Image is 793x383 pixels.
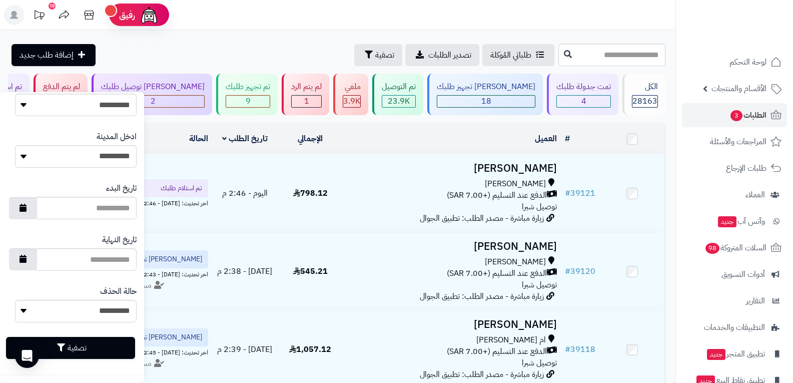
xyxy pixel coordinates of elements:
[106,183,137,194] label: تاريخ البدء
[565,265,570,277] span: #
[161,183,202,193] span: تم استلام طلبك
[535,133,557,145] a: العميل
[43,81,80,93] div: لم يتم الدفع
[343,95,360,107] span: 3.9K
[682,289,787,313] a: التقارير
[370,74,425,115] a: تم التوصيل 23.9K
[711,82,766,96] span: الأقسام والمنتجات
[581,95,586,107] span: 4
[476,334,546,346] span: ام [PERSON_NAME]
[682,342,787,366] a: تطبيق المتجرجديد
[729,55,766,69] span: لوحة التحكم
[565,187,595,199] a: #39121
[705,243,719,254] span: 98
[428,49,471,61] span: تصدير الطلبات
[682,50,787,74] a: لوحة التحكم
[730,110,742,121] span: 3
[151,95,156,107] span: 2
[707,349,725,360] span: جديد
[354,44,402,66] button: تصفية
[726,161,766,175] span: طلبات الإرجاع
[347,241,557,252] h3: [PERSON_NAME]
[557,96,610,107] div: 4
[15,344,39,368] div: Open Intercom Messenger
[420,368,544,380] span: زيارة مباشرة - مصدر الطلب: تطبيق الجوال
[382,81,416,93] div: تم التوصيل
[620,74,667,115] a: الكل28163
[382,96,415,107] div: 23886
[226,81,270,93] div: تم تجهيز طلبك
[97,131,137,143] label: ادخل المدينة
[482,44,554,66] a: طلباتي المُوكلة
[565,343,570,355] span: #
[189,133,208,145] a: الحالة
[485,178,546,190] span: [PERSON_NAME]
[214,74,280,115] a: تم تجهيز طلبك 9
[437,81,535,93] div: [PERSON_NAME] تجهيز طلبك
[292,96,321,107] div: 1
[347,163,557,174] h3: [PERSON_NAME]
[717,214,765,228] span: وآتس آب
[293,187,328,199] span: 798.12
[425,74,545,115] a: [PERSON_NAME] تجهيز طلبك 18
[522,357,557,369] span: توصيل شبرا
[119,9,135,21] span: رفيق
[304,95,309,107] span: 1
[447,346,547,357] span: الدفع عند التسليم (+7.00 SAR)
[102,96,204,107] div: 2
[116,332,202,342] span: [PERSON_NAME] تجهيز طلبك
[481,95,491,107] span: 18
[682,262,787,286] a: أدوات التسويق
[632,81,658,93] div: الكل
[704,241,766,255] span: السلات المتروكة
[437,96,535,107] div: 18
[710,135,766,149] span: المراجعات والأسئلة
[100,286,137,297] label: حالة الحذف
[102,234,137,246] label: تاريخ النهاية
[522,279,557,291] span: توصيل شبرا
[721,267,765,281] span: أدوات التسويق
[217,265,272,277] span: [DATE] - 2:38 م
[565,265,595,277] a: #39120
[226,96,270,107] div: 9
[682,103,787,127] a: الطلبات3
[706,347,765,361] span: تطبيق المتجر
[485,256,546,268] span: [PERSON_NAME]
[217,343,272,355] span: [DATE] - 2:39 م
[222,133,268,145] a: تاريخ الطلب
[293,265,328,277] span: 545.21
[745,188,765,202] span: العملاء
[632,95,657,107] span: 28163
[522,201,557,213] span: توصيل شبرا
[12,44,96,66] a: إضافة طلب جديد
[90,74,214,115] a: [PERSON_NAME] توصيل طلبك 2
[343,96,360,107] div: 3866
[725,25,783,46] img: logo-2.png
[490,49,531,61] span: طلباتي المُوكلة
[682,315,787,339] a: التطبيقات والخدمات
[447,190,547,201] span: الدفع عند التسليم (+7.00 SAR)
[420,212,544,224] span: زيارة مباشرة - مصدر الطلب: تطبيق الجوال
[405,44,479,66] a: تصدير الطلبات
[729,108,766,122] span: الطلبات
[388,95,410,107] span: 23.9K
[375,49,394,61] span: تصفية
[343,81,361,93] div: ملغي
[116,254,202,264] span: [PERSON_NAME] تجهيز طلبك
[746,294,765,308] span: التقارير
[556,81,611,93] div: تمت جدولة طلبك
[331,74,370,115] a: ملغي 3.9K
[222,187,268,199] span: اليوم - 2:46 م
[420,290,544,302] span: زيارة مباشرة - مصدر الطلب: تطبيق الجوال
[704,320,765,334] span: التطبيقات والخدمات
[682,183,787,207] a: العملاء
[20,49,74,61] span: إضافة طلب جديد
[682,236,787,260] a: السلات المتروكة98
[565,133,570,145] a: #
[545,74,620,115] a: تمت جدولة طلبك 4
[682,156,787,180] a: طلبات الإرجاع
[246,95,251,107] span: 9
[49,3,56,10] div: 10
[6,337,135,359] button: تصفية
[298,133,323,145] a: الإجمالي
